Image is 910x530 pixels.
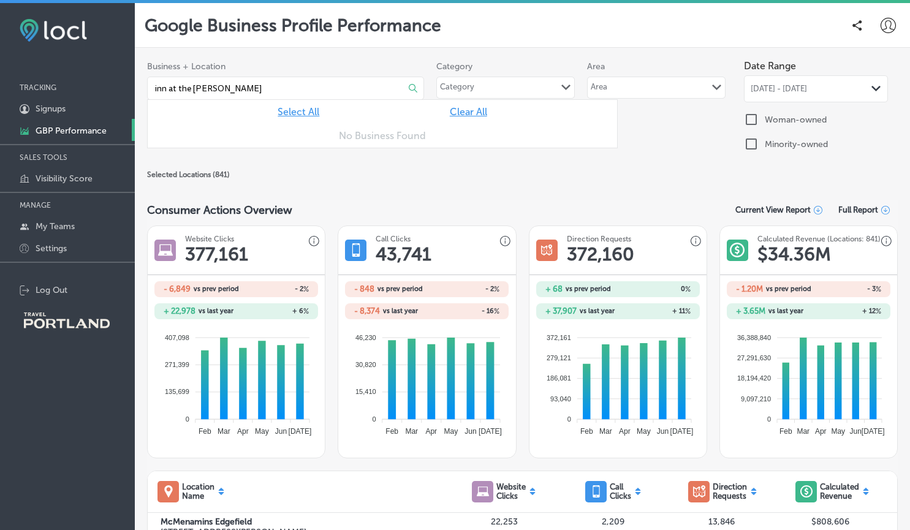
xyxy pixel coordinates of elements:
[450,517,558,527] p: 22,253
[670,427,693,436] tspan: [DATE]
[355,361,376,368] tspan: 30,820
[145,15,441,36] p: Google Business Profile Performance
[751,84,807,94] span: [DATE] - [DATE]
[147,203,292,217] span: Consumer Actions Overview
[194,286,239,292] span: vs prev period
[737,374,771,382] tspan: 18,194,420
[154,77,383,99] input: Type business names and/or locations
[303,307,309,316] span: %
[450,106,487,118] span: Clear All
[444,427,458,436] tspan: May
[580,427,593,436] tspan: Feb
[737,333,771,341] tspan: 36,388,840
[637,427,651,436] tspan: May
[618,285,690,293] h2: 0
[797,427,810,436] tspan: Mar
[559,517,667,527] p: 2,209
[667,517,776,527] p: 13,846
[427,285,499,293] h2: - 2
[237,427,249,436] tspan: Apr
[547,354,571,362] tspan: 279,121
[850,427,862,436] tspan: Jun
[567,415,571,423] tspan: 0
[165,388,189,395] tspan: 135,699
[567,235,631,243] h3: Direction Requests
[427,307,499,316] h2: - 16
[355,388,376,395] tspan: 15,410
[765,115,827,125] label: Woman-owned
[36,104,66,114] p: Signups
[20,19,87,42] img: fda3e92497d09a02dc62c9cd864e3231.png
[406,427,419,436] tspan: Mar
[550,395,571,402] tspan: 93,040
[377,286,423,292] span: vs prev period
[24,312,110,328] img: Travel Portland
[599,427,612,436] tspan: Mar
[815,427,827,436] tspan: Apr
[242,285,309,293] h2: - 2
[820,482,859,501] p: Calculated Revenue
[547,333,571,341] tspan: 372,161
[766,286,811,292] span: vs prev period
[354,306,380,316] h2: - 8,374
[303,285,309,293] span: %
[831,427,845,436] tspan: May
[618,307,690,316] h2: + 11
[735,205,811,214] span: Current View Report
[36,126,107,136] p: GBP Performance
[587,61,726,72] label: Area
[36,173,93,184] p: Visibility Score
[147,170,230,179] span: Selected Locations ( 841 )
[767,415,771,423] tspan: 0
[862,427,885,436] tspan: [DATE]
[765,139,828,150] label: Minority-owned
[496,482,526,501] p: Website Clicks
[768,308,803,314] span: vs last year
[186,415,189,423] tspan: 0
[656,427,668,436] tspan: Jun
[278,106,319,118] span: Select All
[619,427,631,436] tspan: Apr
[436,61,575,72] label: Category
[199,427,211,436] tspan: Feb
[255,427,269,436] tspan: May
[161,517,450,527] label: McMenamins Edgefield
[838,205,878,214] span: Full Report
[566,286,611,292] span: vs prev period
[757,243,831,265] h1: $ 34.36M
[876,285,881,293] span: %
[354,284,374,293] h2: - 848
[494,307,499,316] span: %
[275,427,287,436] tspan: Jun
[744,60,796,72] label: Date Range
[373,415,376,423] tspan: 0
[36,285,67,295] p: Log Out
[685,307,691,316] span: %
[741,395,771,402] tspan: 9,097,210
[545,284,563,293] h2: + 68
[736,284,763,293] h2: - 1.20M
[383,308,418,314] span: vs last year
[545,306,577,316] h2: + 37,907
[713,482,747,501] p: Direction Requests
[355,333,376,341] tspan: 46,230
[808,307,881,316] h2: + 12
[426,427,438,436] tspan: Apr
[736,306,765,316] h2: + 3.65M
[182,482,214,501] p: Location Name
[165,361,189,368] tspan: 271,399
[779,427,792,436] tspan: Feb
[154,130,611,142] p: No Business Found
[376,243,431,265] h1: 43,741
[876,307,881,316] span: %
[36,243,67,254] p: Settings
[814,285,881,293] h2: - 3
[386,427,399,436] tspan: Feb
[185,243,248,265] h1: 377,161
[737,354,771,362] tspan: 27,291,630
[757,235,881,243] h3: Calculated Revenue (Locations: 841)
[479,427,502,436] tspan: [DATE]
[164,306,195,316] h2: + 22,978
[36,221,75,232] p: My Teams
[164,284,191,293] h2: - 6,849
